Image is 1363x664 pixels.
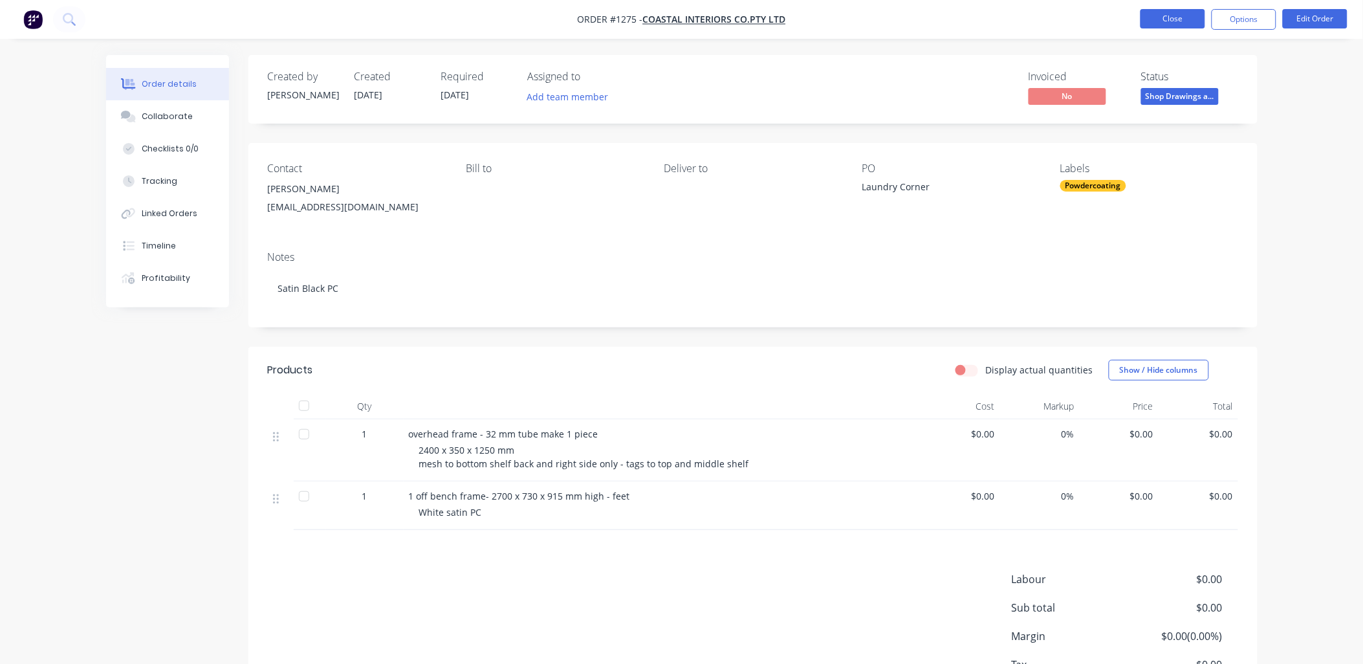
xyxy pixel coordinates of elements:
span: Shop Drawings a... [1141,88,1219,104]
div: Markup [1000,393,1080,419]
img: Factory [23,10,43,29]
span: $0.00 [1085,489,1154,503]
span: 1 [362,427,367,441]
div: Total [1159,393,1238,419]
div: Deliver to [664,162,841,175]
button: Edit Order [1283,9,1347,28]
button: Timeline [106,230,229,262]
span: $0.00 [1126,600,1222,615]
div: Linked Orders [142,208,197,219]
label: Display actual quantities [986,363,1093,377]
div: Required [441,71,512,83]
div: Checklists 0/0 [142,143,199,155]
div: [PERSON_NAME][EMAIL_ADDRESS][DOMAIN_NAME] [268,180,445,221]
div: Created [354,71,426,83]
div: Powdercoating [1060,180,1126,192]
span: $0.00 [1126,571,1222,587]
button: Linked Orders [106,197,229,230]
span: Order #1275 - [578,14,643,26]
span: $0.00 [1164,489,1233,503]
span: 1 off bench frame- 2700 x 730 x 915 mm high - feet [409,490,630,502]
div: Invoiced [1029,71,1126,83]
div: Labels [1060,162,1238,175]
button: Shop Drawings a... [1141,88,1219,107]
div: [PERSON_NAME] [268,88,339,102]
button: Tracking [106,165,229,197]
span: Sub total [1012,600,1127,615]
div: Bill to [466,162,643,175]
div: Qty [326,393,404,419]
button: Add team member [528,88,616,105]
span: No [1029,88,1106,104]
button: Order details [106,68,229,100]
span: 0% [1005,489,1074,503]
div: Assigned to [528,71,657,83]
div: Timeline [142,240,176,252]
div: Order details [142,78,197,90]
span: White satin PC [419,506,482,518]
button: Profitability [106,262,229,294]
div: Collaborate [142,111,193,122]
button: Options [1212,9,1276,30]
span: $0.00 ( 0.00 %) [1126,628,1222,644]
span: 1 [362,489,367,503]
div: Created by [268,71,339,83]
div: PO [862,162,1040,175]
div: Satin Black PC [268,269,1238,308]
div: Laundry Corner [862,180,1024,198]
span: [DATE] [441,89,470,101]
div: Contact [268,162,445,175]
button: Close [1140,9,1205,28]
div: Cost [921,393,1001,419]
span: Labour [1012,571,1127,587]
button: Collaborate [106,100,229,133]
div: Tracking [142,175,177,187]
span: $0.00 [1085,427,1154,441]
span: overhead frame - 32 mm tube make 1 piece [409,428,598,440]
div: [EMAIL_ADDRESS][DOMAIN_NAME] [268,198,445,216]
span: 2400 x 350 x 1250 mm mesh to bottom shelf back and right side only - tags to top and middle shelf [419,444,749,470]
span: $0.00 [1164,427,1233,441]
div: Price [1080,393,1159,419]
a: Coastal Interiors Co.PTY LTD [643,14,786,26]
span: $0.00 [926,489,996,503]
div: Notes [268,251,1238,263]
div: Status [1141,71,1238,83]
div: [PERSON_NAME] [268,180,445,198]
button: Show / Hide columns [1109,360,1209,381]
span: $0.00 [926,427,996,441]
span: 0% [1005,427,1074,441]
button: Checklists 0/0 [106,133,229,165]
span: Margin [1012,628,1127,644]
div: Products [268,362,313,378]
div: Profitability [142,272,190,284]
button: Add team member [520,88,615,105]
span: [DATE] [354,89,383,101]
